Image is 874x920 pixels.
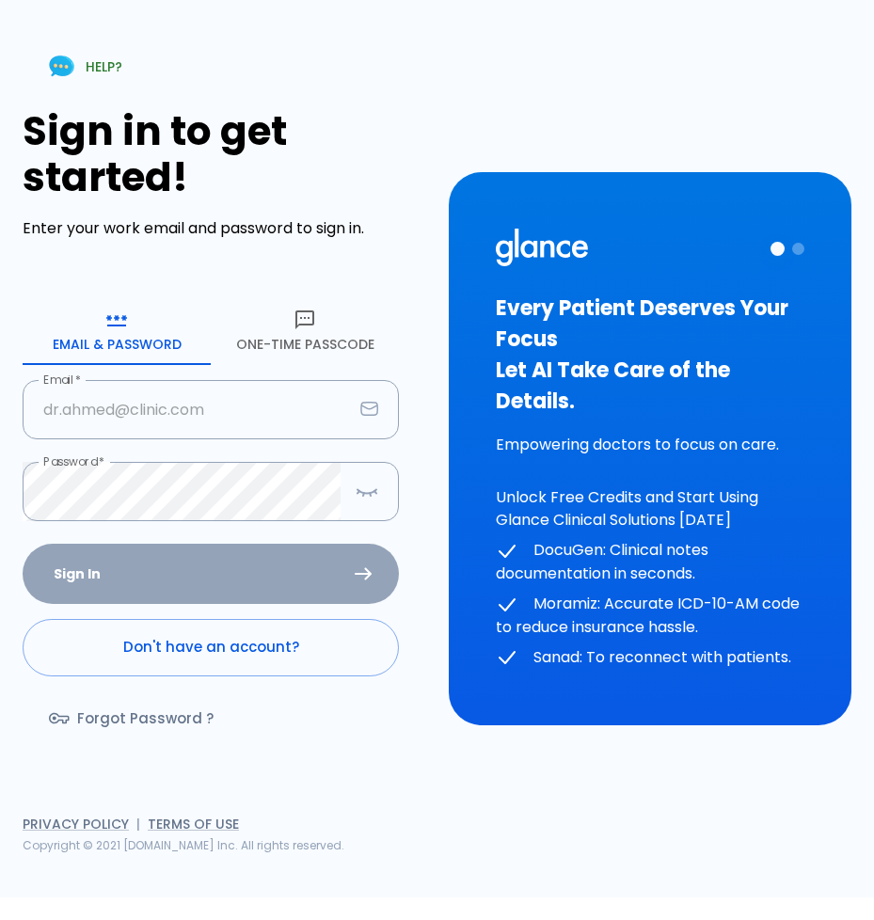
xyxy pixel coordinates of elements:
[23,837,344,853] span: Copyright © 2021 [DOMAIN_NAME] Inc. All rights reserved.
[23,815,129,833] a: Privacy Policy
[23,42,145,90] a: HELP?
[23,619,399,675] a: Don't have an account?
[496,593,805,639] p: Moramiz: Accurate ICD-10-AM code to reduce insurance hassle.
[148,815,239,833] a: Terms of Use
[496,646,805,670] p: Sanad: To reconnect with patients.
[23,108,426,200] h1: Sign in to get started!
[496,434,805,456] p: Empowering doctors to focus on care.
[23,380,353,439] input: dr.ahmed@clinic.com
[45,50,78,83] img: Chat Support
[496,539,805,585] p: DocuGen: Clinical notes documentation in seconds.
[23,297,211,365] button: Email & Password
[136,815,140,833] span: |
[23,217,426,240] p: Enter your work email and password to sign in.
[211,297,399,365] button: One-Time Passcode
[23,691,244,746] a: Forgot Password ?
[496,486,805,531] p: Unlock Free Credits and Start Using Glance Clinical Solutions [DATE]
[496,293,805,417] h3: Every Patient Deserves Your Focus Let AI Take Care of the Details.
